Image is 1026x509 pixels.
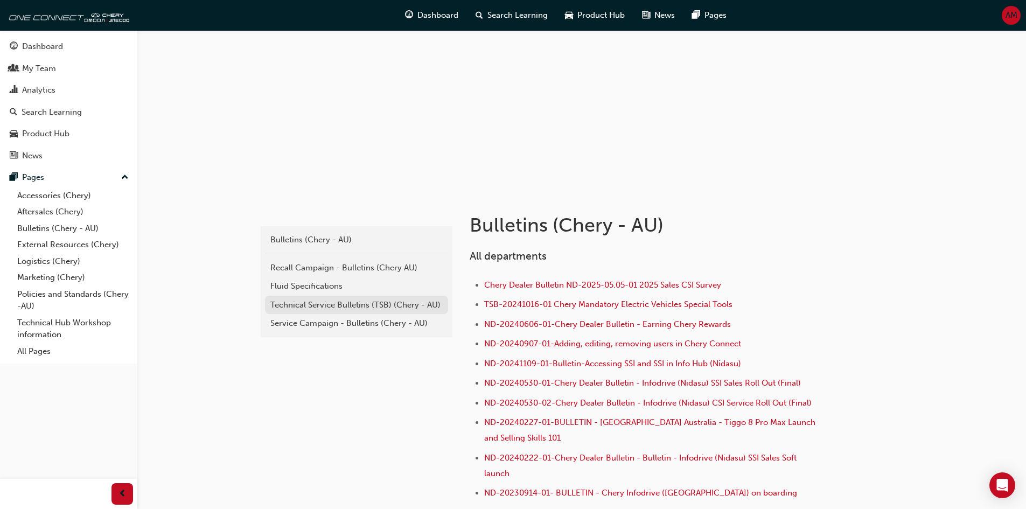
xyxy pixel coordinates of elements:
div: Dashboard [22,40,63,53]
div: Recall Campaign - Bulletins (Chery AU) [270,262,443,274]
span: News [654,9,675,22]
div: Technical Service Bulletins (TSB) (Chery - AU) [270,299,443,311]
a: guage-iconDashboard [396,4,467,26]
a: External Resources (Chery) [13,236,133,253]
a: Chery Dealer Bulletin ND-2025-05.05-01 2025 Sales CSI Survey [484,280,721,290]
a: Marketing (Chery) [13,269,133,286]
span: news-icon [642,9,650,22]
span: guage-icon [10,42,18,52]
a: Bulletins (Chery - AU) [265,231,448,249]
span: Pages [704,9,727,22]
a: Logistics (Chery) [13,253,133,270]
button: Pages [4,168,133,187]
a: My Team [4,59,133,79]
a: Technical Hub Workshop information [13,315,133,343]
a: ND-20240222-01-Chery Dealer Bulletin - Bulletin - Infodrive (Nidasu) SSI Sales Soft launch [484,453,799,478]
a: ND-20230914-01- BULLETIN - Chery Infodrive ([GEOGRAPHIC_DATA]) on boarding [484,488,797,498]
span: car-icon [565,9,573,22]
div: Fluid Specifications [270,280,443,292]
a: ND-20240530-02-Chery Dealer Bulletin - Infodrive (Nidasu) CSI Service Roll Out (Final) [484,398,812,408]
div: Analytics [22,84,55,96]
button: AM [1002,6,1021,25]
span: All departments [470,250,547,262]
span: pages-icon [692,9,700,22]
a: Recall Campaign - Bulletins (Chery AU) [265,259,448,277]
a: Service Campaign - Bulletins (Chery - AU) [265,314,448,333]
a: Search Learning [4,102,133,122]
span: Product Hub [577,9,625,22]
a: ND-20240606-01-Chery Dealer Bulletin - Earning Chery Rewards [484,319,731,329]
div: Pages [22,171,44,184]
span: chart-icon [10,86,18,95]
div: Bulletins (Chery - AU) [270,234,443,246]
a: TSB-20241016-01 Chery Mandatory Electric Vehicles Special Tools [484,299,732,309]
span: pages-icon [10,173,18,183]
div: Open Intercom Messenger [989,472,1015,498]
div: My Team [22,62,56,75]
a: Aftersales (Chery) [13,204,133,220]
a: pages-iconPages [683,4,735,26]
a: news-iconNews [633,4,683,26]
a: Fluid Specifications [265,277,448,296]
a: ND-20240227-01-BULLETIN - [GEOGRAPHIC_DATA] Australia - Tiggo 8 Pro Max Launch and Selling Skills... [484,417,818,443]
a: Dashboard [4,37,133,57]
a: Analytics [4,80,133,100]
a: ND-20240530-01-Chery Dealer Bulletin - Infodrive (Nidasu) SSI Sales Roll Out (Final) [484,378,801,388]
div: Search Learning [22,106,82,118]
span: news-icon [10,151,18,161]
span: search-icon [10,108,17,117]
span: car-icon [10,129,18,139]
h1: Bulletins (Chery - AU) [470,213,823,237]
span: prev-icon [118,487,127,501]
a: car-iconProduct Hub [556,4,633,26]
a: News [4,146,133,166]
a: All Pages [13,343,133,360]
img: oneconnect [5,4,129,26]
a: Bulletins (Chery - AU) [13,220,133,237]
div: Product Hub [22,128,69,140]
span: AM [1006,9,1017,22]
span: up-icon [121,171,129,185]
div: Service Campaign - Bulletins (Chery - AU) [270,317,443,330]
button: DashboardMy TeamAnalyticsSearch LearningProduct HubNews [4,34,133,168]
a: Product Hub [4,124,133,144]
a: search-iconSearch Learning [467,4,556,26]
span: Search Learning [487,9,548,22]
span: Dashboard [417,9,458,22]
span: people-icon [10,64,18,74]
div: News [22,150,43,162]
a: Technical Service Bulletins (TSB) (Chery - AU) [265,296,448,315]
span: search-icon [476,9,483,22]
a: ND-20241109-01-Bulletin-Accessing SSI and SSI in Info Hub (Nidasu) [484,359,741,368]
span: guage-icon [405,9,413,22]
a: Accessories (Chery) [13,187,133,204]
a: Policies and Standards (Chery -AU) [13,286,133,315]
a: ND-20240907-01-Adding, editing, removing users in Chery Connect [484,339,741,348]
